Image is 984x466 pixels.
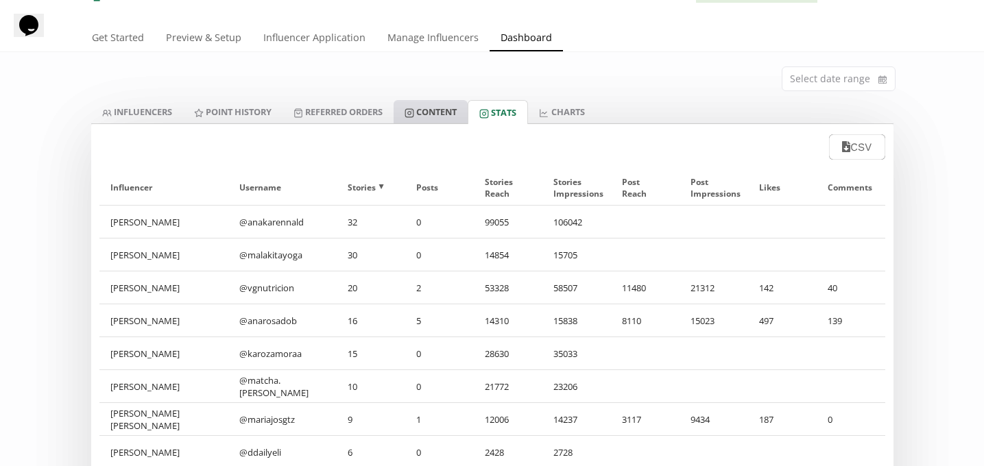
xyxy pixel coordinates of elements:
[528,100,595,123] a: CHARTS
[405,271,474,304] div: 2
[405,206,474,238] div: 0
[474,370,542,402] div: 21772
[376,180,387,195] span: ▲
[474,337,542,369] div: 28630
[542,238,611,271] div: 15705
[405,403,474,435] div: 1
[416,170,463,205] div: Posts
[228,337,336,369] div: @ karozamoraa
[252,25,376,53] a: Influencer Application
[828,170,874,205] div: Comments
[228,238,336,271] div: @ malakitayoga
[542,271,611,304] div: 58507
[542,370,611,402] div: 23206
[829,134,885,160] button: CSV
[99,238,229,271] div: [PERSON_NAME]
[542,403,611,435] div: 14237
[228,206,336,238] div: @ anakarennald
[485,170,531,205] div: Stories Reach
[228,403,336,435] div: @ mariajosgtz
[337,271,405,304] div: 20
[99,337,229,369] div: [PERSON_NAME]
[748,304,817,336] div: 497
[553,170,600,205] div: Stories Impressions
[611,304,680,336] div: 8110
[474,271,542,304] div: 53328
[817,271,885,304] div: 40
[680,271,748,304] div: 21312
[542,304,611,336] div: 15838
[110,170,218,205] div: Influencer
[817,304,885,336] div: 139
[474,403,542,435] div: 12006
[99,206,229,238] div: [PERSON_NAME]
[468,100,528,124] a: Stats
[490,25,563,53] a: Dashboard
[283,100,394,123] a: Referred Orders
[228,370,336,402] div: @ matcha.[PERSON_NAME]
[405,370,474,402] div: 0
[817,403,885,435] div: 0
[405,304,474,336] div: 5
[348,170,394,205] div: Stories
[337,238,405,271] div: 30
[337,206,405,238] div: 32
[680,403,748,435] div: 9434
[183,100,283,123] a: Point HISTORY
[759,170,806,205] div: Likes
[239,170,325,205] div: Username
[680,304,748,336] div: 15023
[474,206,542,238] div: 99055
[394,100,468,123] a: Content
[228,271,336,304] div: @ vgnutricion
[748,403,817,435] div: 187
[337,337,405,369] div: 15
[337,304,405,336] div: 16
[228,304,336,336] div: @ anarosadob
[405,337,474,369] div: 0
[542,337,611,369] div: 35033
[691,170,737,205] div: Post Impressions
[337,370,405,402] div: 10
[99,403,229,435] div: [PERSON_NAME] [PERSON_NAME]
[99,271,229,304] div: [PERSON_NAME]
[91,100,183,123] a: INFLUENCERS
[99,304,229,336] div: [PERSON_NAME]
[337,403,405,435] div: 9
[542,206,611,238] div: 106042
[611,403,680,435] div: 3117
[748,271,817,304] div: 142
[405,238,474,271] div: 0
[99,370,229,402] div: [PERSON_NAME]
[14,14,58,55] iframe: chat widget
[611,271,680,304] div: 11480
[155,25,252,53] a: Preview & Setup
[474,304,542,336] div: 14310
[878,73,887,86] svg: calendar
[81,25,155,53] a: Get Started
[622,170,669,205] div: Post Reach
[376,25,490,53] a: Manage Influencers
[474,238,542,271] div: 14854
